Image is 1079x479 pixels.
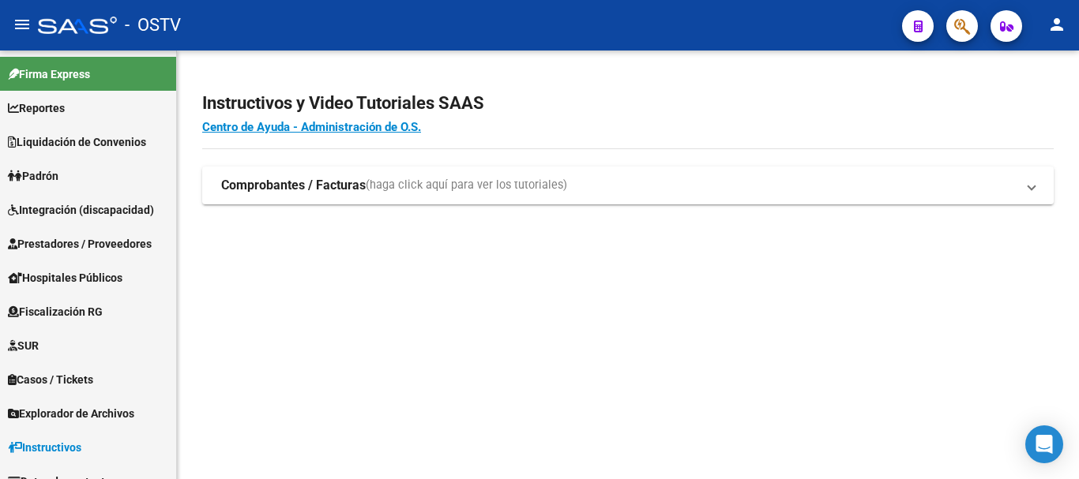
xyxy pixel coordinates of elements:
span: Fiscalización RG [8,303,103,320]
mat-expansion-panel-header: Comprobantes / Facturas(haga click aquí para ver los tutoriales) [202,167,1054,204]
a: Centro de Ayuda - Administración de O.S. [202,120,421,134]
span: Padrón [8,167,58,185]
mat-icon: menu [13,15,32,34]
span: Firma Express [8,65,90,83]
span: Liquidación de Convenios [8,133,146,151]
h2: Instructivos y Video Tutoriales SAAS [202,88,1054,118]
strong: Comprobantes / Facturas [221,177,366,194]
span: (haga click aquí para ver los tutoriales) [366,177,567,194]
span: - OSTV [125,8,181,43]
span: Explorador de Archivos [8,405,134,422]
span: Hospitales Públicos [8,269,122,286]
span: Integración (discapacidad) [8,201,154,219]
span: Prestadores / Proveedores [8,235,152,253]
div: Open Intercom Messenger [1025,425,1063,463]
span: Reportes [8,99,65,117]
span: Instructivos [8,439,81,456]
span: Casos / Tickets [8,371,93,388]
mat-icon: person [1047,15,1066,34]
span: SUR [8,337,39,354]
